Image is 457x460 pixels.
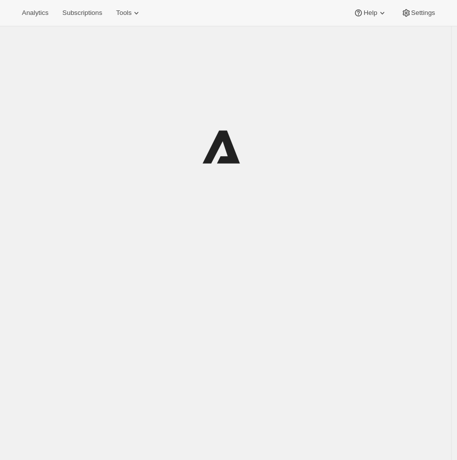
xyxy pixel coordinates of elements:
[62,9,102,17] span: Subscriptions
[347,6,393,20] button: Help
[395,6,441,20] button: Settings
[411,9,435,17] span: Settings
[110,6,147,20] button: Tools
[22,9,48,17] span: Analytics
[16,6,54,20] button: Analytics
[363,9,377,17] span: Help
[116,9,131,17] span: Tools
[56,6,108,20] button: Subscriptions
